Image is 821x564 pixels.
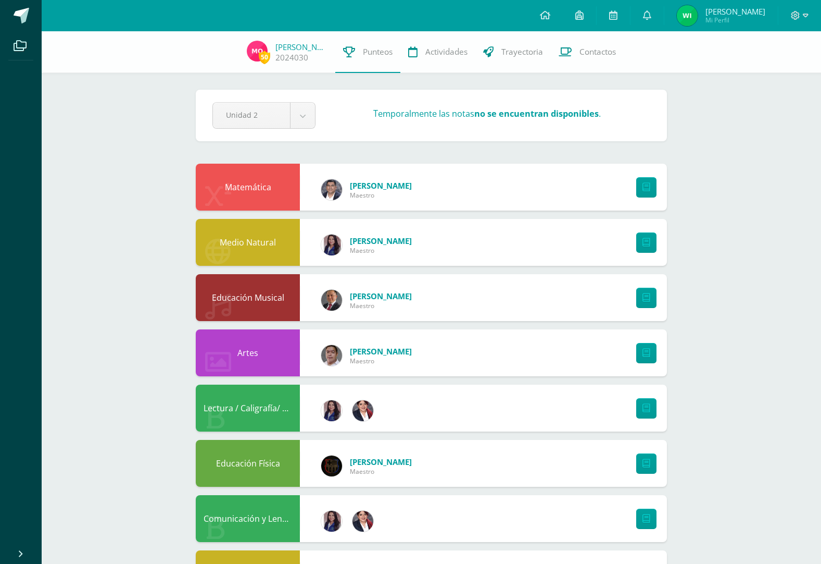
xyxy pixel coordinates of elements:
[551,31,624,73] a: Contactos
[350,346,412,357] a: [PERSON_NAME]
[196,219,300,266] div: Medio Natural
[350,180,412,191] a: [PERSON_NAME]
[373,108,601,119] h3: Temporalmente las notas .
[196,385,300,432] div: Lectura / Caligrafía/ Ortografía
[677,5,698,26] img: f0a50efb8721fa2ab10c1680b30ed47f.png
[321,179,342,200] img: b27d92775f9ade68c21d9701794025f0.png
[705,6,765,17] span: [PERSON_NAME]
[321,511,342,532] img: 34c066483de3436fb16ecbddb5a7a49d.png
[350,246,412,255] span: Maestro
[321,456,342,476] img: 064ca3ecf34b7107bc09b07ea156e09a.png
[196,274,300,321] div: Educación Musical
[196,440,300,487] div: Educación Física
[321,235,342,255] img: 34c066483de3436fb16ecbddb5a7a49d.png
[321,290,342,311] img: ba704c304e538f60c1f7bf22f91fe702.png
[352,511,373,532] img: fd9b371ca2f9f93a57fbc76a5c55b77e.png
[275,52,308,63] a: 2024030
[259,51,270,64] span: 50
[425,46,468,57] span: Actividades
[226,103,277,127] span: Unidad 2
[321,400,342,421] img: 34c066483de3436fb16ecbddb5a7a49d.png
[579,46,616,57] span: Contactos
[475,31,551,73] a: Trayectoria
[363,46,393,57] span: Punteos
[350,301,412,310] span: Maestro
[321,345,342,366] img: d18583f628603d57860eb4b0b8af8fb0.png
[350,467,412,476] span: Maestro
[275,42,327,52] a: [PERSON_NAME]
[352,400,373,421] img: fd9b371ca2f9f93a57fbc76a5c55b77e.png
[474,108,599,119] strong: no se encuentran disponibles
[247,41,268,62] img: 125304a1500b1c2eae0d7e9c77ee8661.png
[350,236,412,246] a: [PERSON_NAME]
[335,31,400,73] a: Punteos
[350,291,412,301] a: [PERSON_NAME]
[350,457,412,467] a: [PERSON_NAME]
[400,31,475,73] a: Actividades
[213,103,315,128] a: Unidad 2
[196,164,300,211] div: Matemática
[196,495,300,542] div: Comunicación y Lenguaje
[501,46,543,57] span: Trayectoria
[705,16,765,24] span: Mi Perfil
[350,191,412,200] span: Maestro
[350,357,412,365] span: Maestro
[196,329,300,376] div: Artes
